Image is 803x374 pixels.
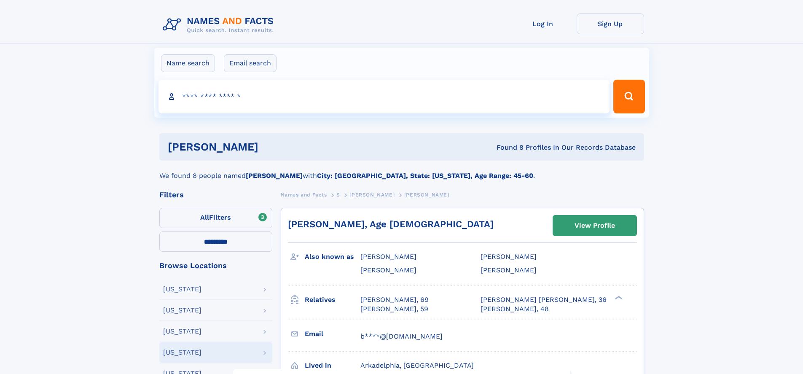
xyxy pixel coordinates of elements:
div: [US_STATE] [163,286,201,293]
a: [PERSON_NAME], 48 [481,304,549,314]
button: Search Button [613,80,645,113]
span: All [200,213,209,221]
span: [PERSON_NAME] [481,253,537,261]
div: View Profile [575,216,615,235]
label: Name search [161,54,215,72]
div: Browse Locations [159,262,272,269]
div: We found 8 people named with . [159,161,644,181]
div: [US_STATE] [163,328,201,335]
span: [PERSON_NAME] [360,266,416,274]
h3: Also known as [305,250,360,264]
div: ❯ [613,295,623,300]
span: [PERSON_NAME] [349,192,395,198]
b: City: [GEOGRAPHIC_DATA], State: [US_STATE], Age Range: 45-60 [317,172,533,180]
div: Filters [159,191,272,199]
a: [PERSON_NAME] [349,189,395,200]
span: S [336,192,340,198]
span: [PERSON_NAME] [360,253,416,261]
div: [US_STATE] [163,307,201,314]
a: View Profile [553,215,636,236]
div: [US_STATE] [163,349,201,356]
span: [PERSON_NAME] [481,266,537,274]
h3: Relatives [305,293,360,307]
a: [PERSON_NAME], 69 [360,295,429,304]
a: [PERSON_NAME], Age [DEMOGRAPHIC_DATA] [288,219,494,229]
label: Email search [224,54,277,72]
a: [PERSON_NAME], 59 [360,304,428,314]
h3: Email [305,327,360,341]
span: Arkadelphia, [GEOGRAPHIC_DATA] [360,361,474,369]
a: Log In [509,13,577,34]
a: S [336,189,340,200]
a: Names and Facts [281,189,327,200]
a: [PERSON_NAME] [PERSON_NAME], 36 [481,295,607,304]
label: Filters [159,208,272,228]
h3: Lived in [305,358,360,373]
input: search input [158,80,610,113]
img: Logo Names and Facts [159,13,281,36]
span: [PERSON_NAME] [404,192,449,198]
b: [PERSON_NAME] [246,172,303,180]
a: Sign Up [577,13,644,34]
h1: [PERSON_NAME] [168,142,378,152]
div: Found 8 Profiles In Our Records Database [377,143,636,152]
